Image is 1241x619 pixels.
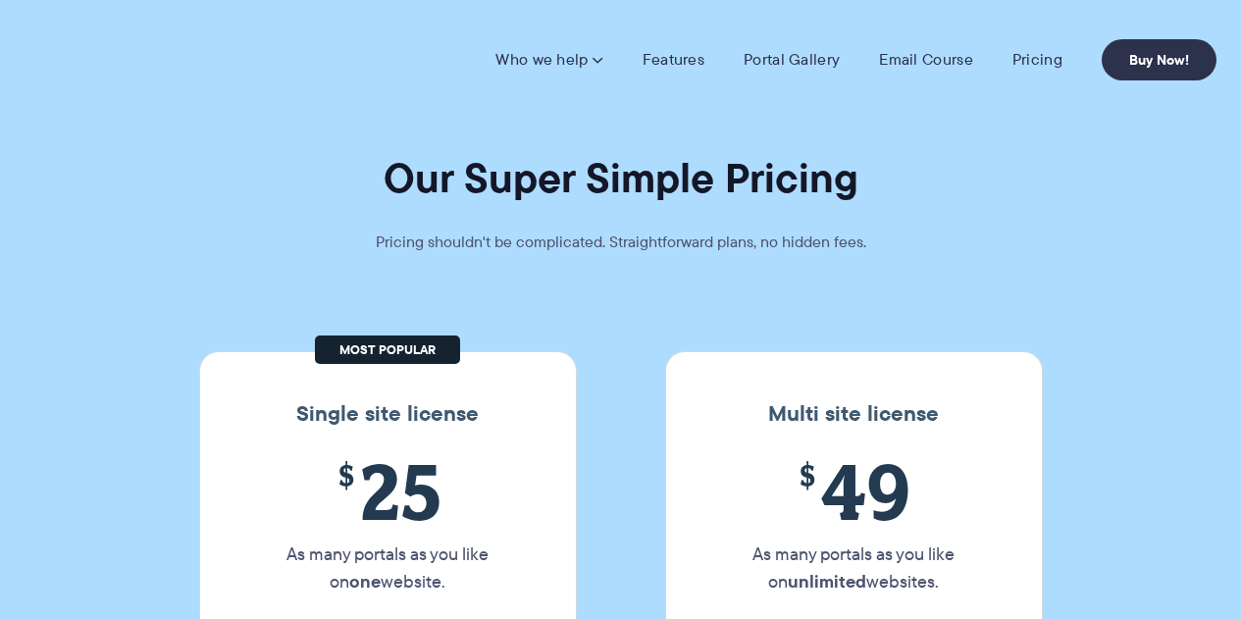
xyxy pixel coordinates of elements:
[495,50,602,70] a: Who we help
[686,401,1022,427] h3: Multi site license
[349,568,381,594] strong: one
[254,541,522,595] p: As many portals as you like on website.
[788,568,866,594] strong: unlimited
[643,50,704,70] a: Features
[1102,39,1216,80] a: Buy Now!
[720,541,988,595] p: As many portals as you like on websites.
[720,446,988,536] span: 49
[327,229,915,256] p: Pricing shouldn't be complicated. Straightforward plans, no hidden fees.
[1012,50,1062,70] a: Pricing
[220,401,556,427] h3: Single site license
[254,446,522,536] span: 25
[744,50,840,70] a: Portal Gallery
[879,50,973,70] a: Email Course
